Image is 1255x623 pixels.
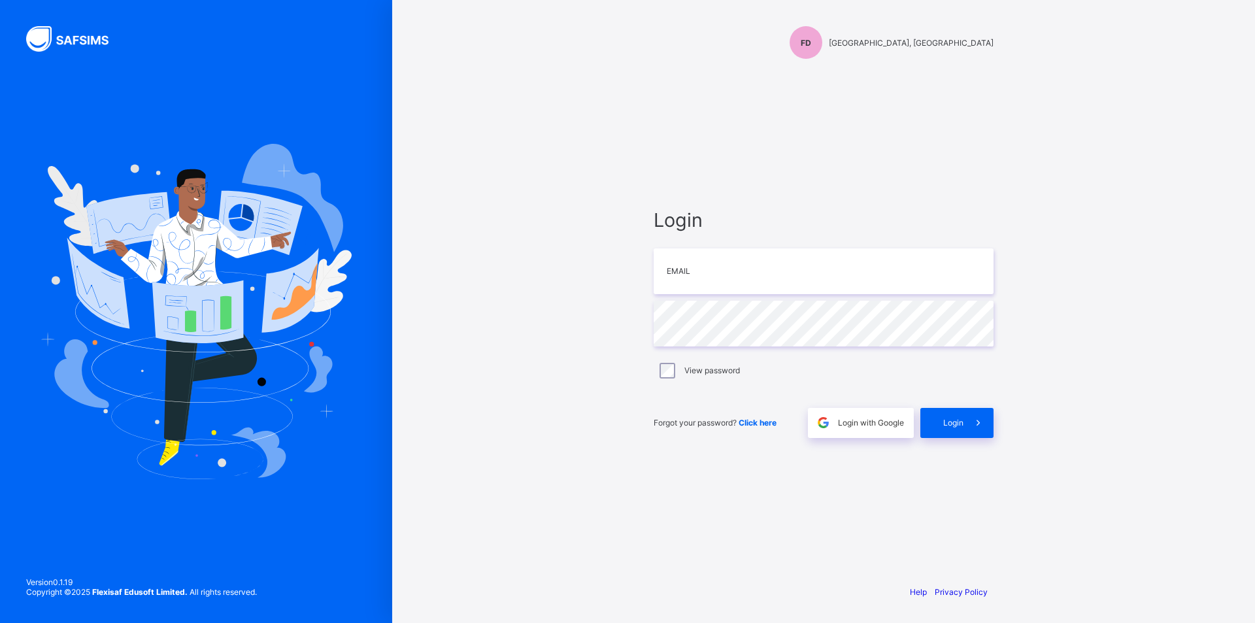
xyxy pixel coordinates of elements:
img: SAFSIMS Logo [26,26,124,52]
img: google.396cfc9801f0270233282035f929180a.svg [816,415,831,430]
label: View password [684,365,740,375]
span: Login [943,418,963,428]
span: Forgot your password? [654,418,777,428]
span: [GEOGRAPHIC_DATA], [GEOGRAPHIC_DATA] [829,38,994,48]
span: FD [801,38,811,48]
span: Copyright © 2025 All rights reserved. [26,587,257,597]
span: Login with Google [838,418,904,428]
a: Click here [739,418,777,428]
a: Privacy Policy [935,587,988,597]
span: Version 0.1.19 [26,577,257,587]
a: Help [910,587,927,597]
img: Hero Image [41,144,352,479]
strong: Flexisaf Edusoft Limited. [92,587,188,597]
span: Login [654,209,994,231]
